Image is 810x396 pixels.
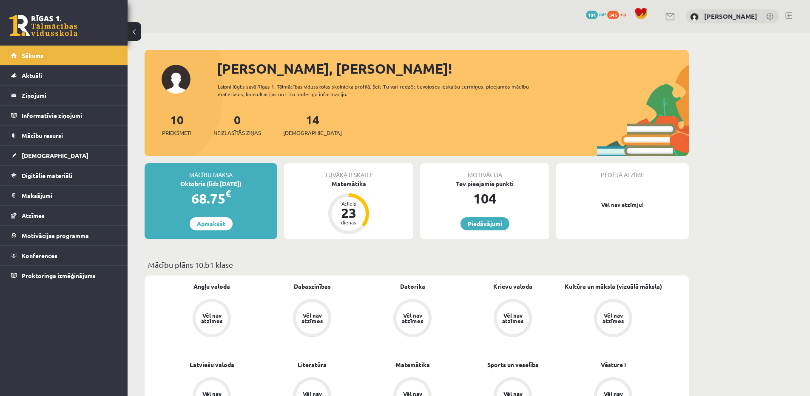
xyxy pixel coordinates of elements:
[11,206,117,225] a: Atzīmes
[620,11,626,17] span: xp
[563,299,663,339] a: Vēl nav atzīmes
[283,129,342,137] span: [DEMOGRAPHIC_DATA]
[193,282,230,291] a: Angļu valoda
[607,11,619,19] span: 345
[560,201,685,209] p: Vēl nav atzīmju!
[401,313,424,324] div: Vēl nav atzīmes
[11,246,117,265] a: Konferences
[225,187,231,200] span: €
[336,201,361,206] div: Atlicis
[298,360,327,369] a: Literatūra
[501,313,525,324] div: Vēl nav atzīmes
[22,106,117,125] legend: Informatīvie ziņojumi
[22,52,43,59] span: Sākums
[22,132,63,139] span: Mācību resursi
[556,163,689,179] div: Pēdējā atzīme
[690,13,699,21] img: Gintars Grīviņš
[22,72,42,79] span: Aktuāli
[284,179,413,235] a: Matemātika Atlicis 23 dienas
[300,313,324,324] div: Vēl nav atzīmes
[190,217,233,230] a: Apmaksāt
[22,252,57,259] span: Konferences
[283,112,342,137] a: 14[DEMOGRAPHIC_DATA]
[11,266,117,285] a: Proktoringa izmēģinājums
[22,186,117,205] legend: Maksājumi
[493,282,532,291] a: Krievu valoda
[395,360,430,369] a: Matemātika
[22,172,72,179] span: Digitālie materiāli
[460,217,509,230] a: Piedāvājumi
[704,12,757,20] a: [PERSON_NAME]
[607,11,630,17] a: 345 xp
[22,86,117,105] legend: Ziņojumi
[599,11,606,17] span: mP
[11,166,117,185] a: Digitālie materiāli
[190,360,234,369] a: Latviešu valoda
[11,226,117,245] a: Motivācijas programma
[601,360,626,369] a: Vēsture I
[22,212,45,219] span: Atzīmes
[294,282,331,291] a: Dabaszinības
[420,179,549,188] div: Tev pieejamie punkti
[336,220,361,225] div: dienas
[200,313,224,324] div: Vēl nav atzīmes
[9,15,77,36] a: Rīgas 1. Tālmācības vidusskola
[162,112,191,137] a: 10Priekšmeti
[213,112,261,137] a: 0Neizlasītās ziņas
[362,299,463,339] a: Vēl nav atzīmes
[586,11,598,19] span: 104
[284,163,413,179] div: Tuvākā ieskaite
[487,360,539,369] a: Sports un veselība
[284,179,413,188] div: Matemātika
[162,129,191,137] span: Priekšmeti
[148,259,685,270] p: Mācību plāns 10.b1 klase
[217,58,689,79] div: [PERSON_NAME], [PERSON_NAME]!
[22,152,88,159] span: [DEMOGRAPHIC_DATA]
[218,83,544,98] div: Laipni lūgts savā Rīgas 1. Tālmācības vidusskolas skolnieka profilā. Šeit Tu vari redzēt tuvojošo...
[145,188,277,209] div: 68.75
[145,179,277,188] div: Oktobris (līdz [DATE])
[565,282,662,291] a: Kultūra un māksla (vizuālā māksla)
[11,106,117,125] a: Informatīvie ziņojumi
[601,313,625,324] div: Vēl nav atzīmes
[22,232,89,239] span: Motivācijas programma
[11,86,117,105] a: Ziņojumi
[420,163,549,179] div: Motivācija
[11,186,117,205] a: Maksājumi
[22,272,96,279] span: Proktoringa izmēģinājums
[162,299,262,339] a: Vēl nav atzīmes
[336,206,361,220] div: 23
[262,299,362,339] a: Vēl nav atzīmes
[145,163,277,179] div: Mācību maksa
[11,146,117,165] a: [DEMOGRAPHIC_DATA]
[400,282,425,291] a: Datorika
[213,129,261,137] span: Neizlasītās ziņas
[420,188,549,209] div: 104
[11,126,117,145] a: Mācību resursi
[586,11,606,17] a: 104 mP
[11,66,117,85] a: Aktuāli
[463,299,563,339] a: Vēl nav atzīmes
[11,46,117,65] a: Sākums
